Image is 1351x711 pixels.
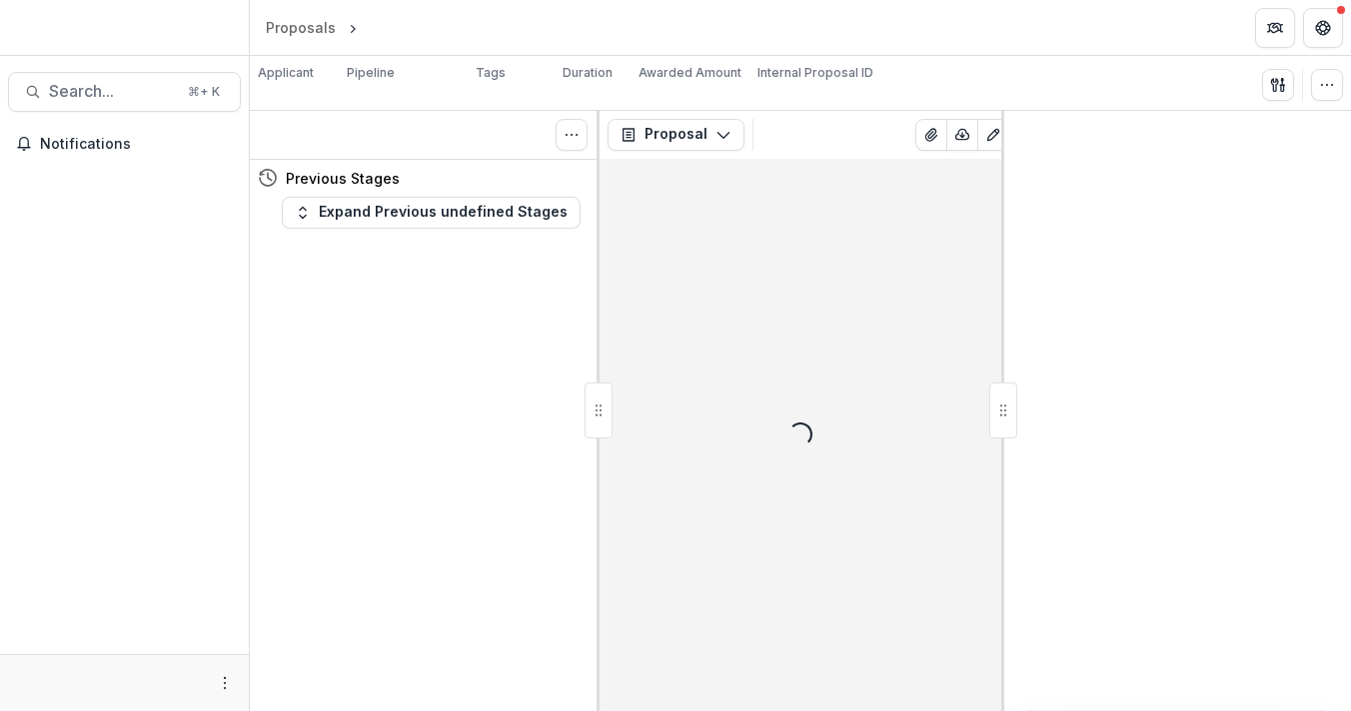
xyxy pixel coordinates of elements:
button: Get Help [1303,8,1343,48]
button: Search... [8,72,241,112]
p: Awarded Amount [639,64,741,82]
button: Toggle View Cancelled Tasks [556,119,588,151]
button: Proposal [608,119,744,151]
span: Notifications [40,136,233,153]
p: Applicant [258,64,314,82]
a: Proposals [258,13,344,42]
button: Edit as form [977,119,1009,151]
h4: Previous Stages [286,168,400,189]
nav: breadcrumb [258,13,447,42]
button: Partners [1255,8,1295,48]
div: ⌘ + K [184,81,224,103]
p: Tags [476,64,506,82]
p: Internal Proposal ID [757,64,873,82]
button: More [213,671,237,695]
div: Proposals [266,17,336,38]
span: Search... [49,82,176,101]
p: Pipeline [347,64,395,82]
button: View Attached Files [915,119,947,151]
p: Duration [563,64,613,82]
button: Notifications [8,128,241,160]
button: Expand Previous undefined Stages [282,197,581,229]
